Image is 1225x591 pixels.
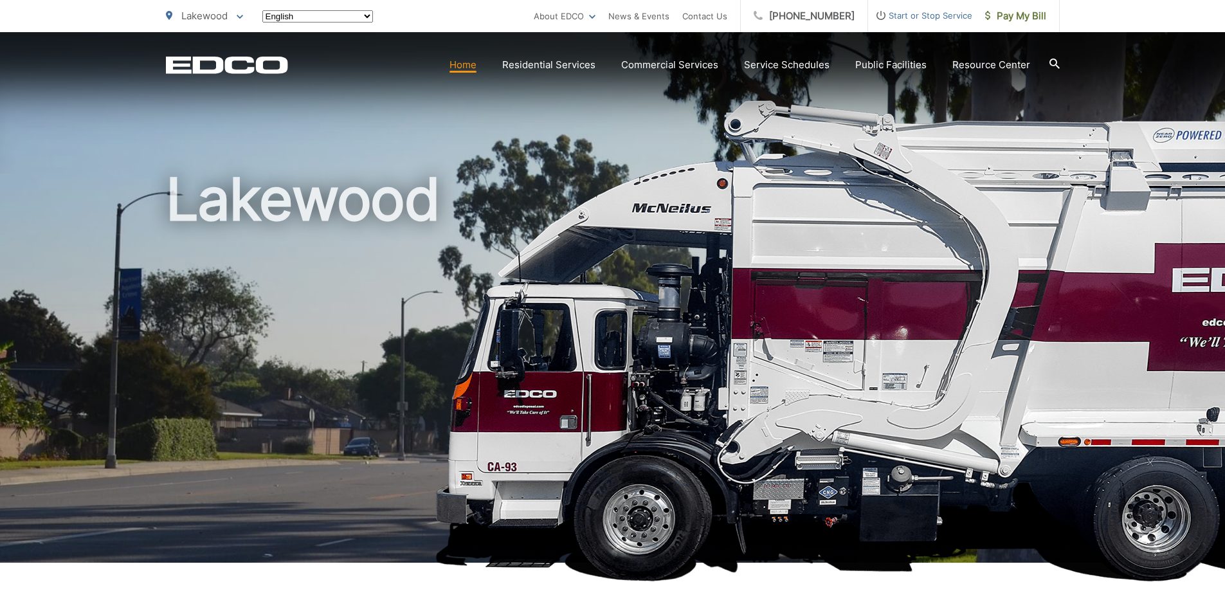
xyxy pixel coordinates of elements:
[534,8,595,24] a: About EDCO
[181,10,228,22] span: Lakewood
[855,57,927,73] a: Public Facilities
[608,8,669,24] a: News & Events
[985,8,1046,24] span: Pay My Bill
[449,57,476,73] a: Home
[502,57,595,73] a: Residential Services
[744,57,830,73] a: Service Schedules
[166,56,288,74] a: EDCD logo. Return to the homepage.
[682,8,727,24] a: Contact Us
[952,57,1030,73] a: Resource Center
[621,57,718,73] a: Commercial Services
[262,10,373,23] select: Select a language
[166,167,1060,574] h1: Lakewood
